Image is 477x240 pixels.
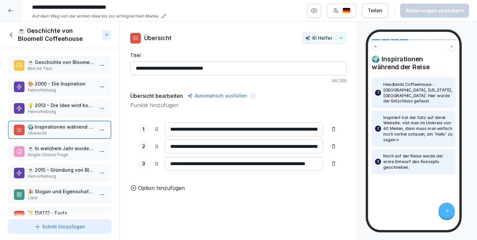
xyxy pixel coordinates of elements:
[28,87,94,93] p: Hervorhebung
[186,92,248,100] div: Automatisch ausfüllen
[144,33,172,42] p: Übersicht
[383,115,452,143] p: Inspiriert hat der Satz auf derer Website: «Ist man im Umkreis von 40 Meilen, dann muss man einfa...
[28,109,94,115] p: Hervorhebung
[28,102,94,109] p: 💡 2013 - Die Idee wird konkret
[8,142,111,160] div: ☕️ In welchem Jahr wurde die Idee für Bloomell Coffeehouse konkret?Single-Choice Frage
[142,160,145,168] p: 3
[28,66,94,72] p: Bild mit Text
[8,164,111,182] div: ☕ 2015 - Gründung von Bloomell Coffeehouse, in [GEOGRAPHIC_DATA]Hervorhebung
[18,27,99,43] h1: ☕️ Geschichte von Bloomell Coffeehouse
[130,52,347,59] label: Titel
[130,78,347,84] p: 34 / 200
[305,35,344,41] div: KI Helfer
[377,126,379,132] p: 2
[8,56,111,74] div: ☕️ Geschichte von Bloomell CoffeehouseBild mit Text
[28,130,94,136] p: Übersicht
[343,8,350,14] img: de.svg
[368,7,382,14] div: Teilen
[372,55,455,71] h4: 🌍 Inspirationen während der Reise
[130,92,183,100] h5: Übersicht bearbeiten
[8,219,111,234] button: Schritt hinzufügen
[28,123,94,130] p: 🌍 Inspirationen während der Reise
[28,145,94,152] p: ☕️ In welchem Jahr wurde die Idee für Bloomell Coffeehouse konkret?
[8,207,111,225] div: 📜 [DATE] - FactsÜbersicht
[383,82,452,104] p: Headlands Coffeehouse - [GEOGRAPHIC_DATA], [US_STATE], [GEOGRAPHIC_DATA]: Hier wurde der Entschlu...
[377,90,379,95] p: 1
[400,4,469,18] button: Änderungen speichern
[28,80,94,87] p: 🎨 2000 - Die Inspiration
[405,7,464,14] div: Änderungen speichern
[383,153,452,170] p: Noch auf der Reise wurde der erste Entwurf des Konzepts geschrieben.
[8,78,111,96] div: 🎨 2000 - Die InspirationHervorhebung
[28,59,94,66] p: ☕️ Geschichte von Bloomell Coffeehouse
[34,223,85,230] div: Schritt hinzufügen
[28,166,94,173] p: ☕ 2015 - Gründung von Bloomell Coffeehouse, in [GEOGRAPHIC_DATA]
[377,159,379,164] p: 3
[28,188,94,195] p: 🎉 Slogan und Eigenschaften zur Eröffnung
[28,152,94,158] p: Single-Choice Frage
[138,184,185,192] p: Option hinzufügen
[28,210,94,216] p: 📜 [DATE] - Facts
[8,121,111,139] div: 🌍 Inspirationen während der ReiseÜbersicht
[142,126,144,133] p: 1
[32,13,159,20] p: Auf dem Weg von der ersten Idee bis zur erfolgreichen Marke.
[8,185,111,204] div: 🎉 Slogan und Eigenschaften zur EröffnungListe
[302,32,347,44] button: KI Helfer
[8,99,111,117] div: 💡 2013 - Die Idee wird konkretHervorhebung
[362,3,388,18] button: Teilen
[28,173,94,179] p: Hervorhebung
[142,143,145,150] p: 2
[28,195,94,201] p: Liste
[130,101,347,109] p: Punkte hinzufügen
